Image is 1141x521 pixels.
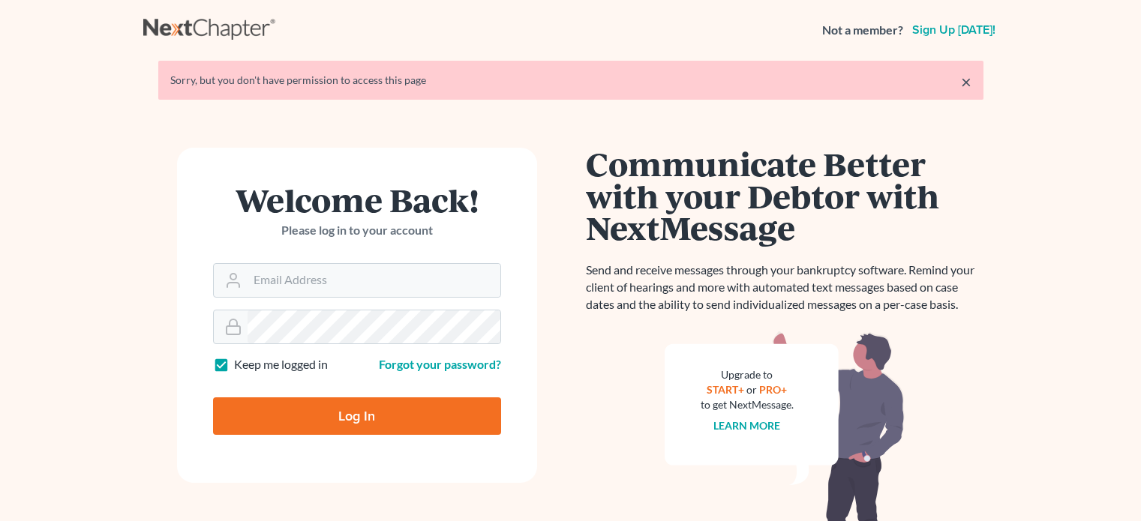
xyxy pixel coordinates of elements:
[713,419,780,432] a: Learn more
[759,383,787,396] a: PRO+
[822,22,903,39] strong: Not a member?
[701,397,794,412] div: to get NextMessage.
[248,264,500,297] input: Email Address
[213,397,501,435] input: Log In
[213,222,501,239] p: Please log in to your account
[379,357,501,371] a: Forgot your password?
[586,148,983,244] h1: Communicate Better with your Debtor with NextMessage
[701,367,794,382] div: Upgrade to
[746,383,757,396] span: or
[707,383,744,396] a: START+
[586,262,983,313] p: Send and receive messages through your bankruptcy software. Remind your client of hearings and mo...
[961,73,971,91] a: ×
[170,73,971,88] div: Sorry, but you don't have permission to access this page
[909,24,998,36] a: Sign up [DATE]!
[234,356,328,373] label: Keep me logged in
[213,184,501,216] h1: Welcome Back!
